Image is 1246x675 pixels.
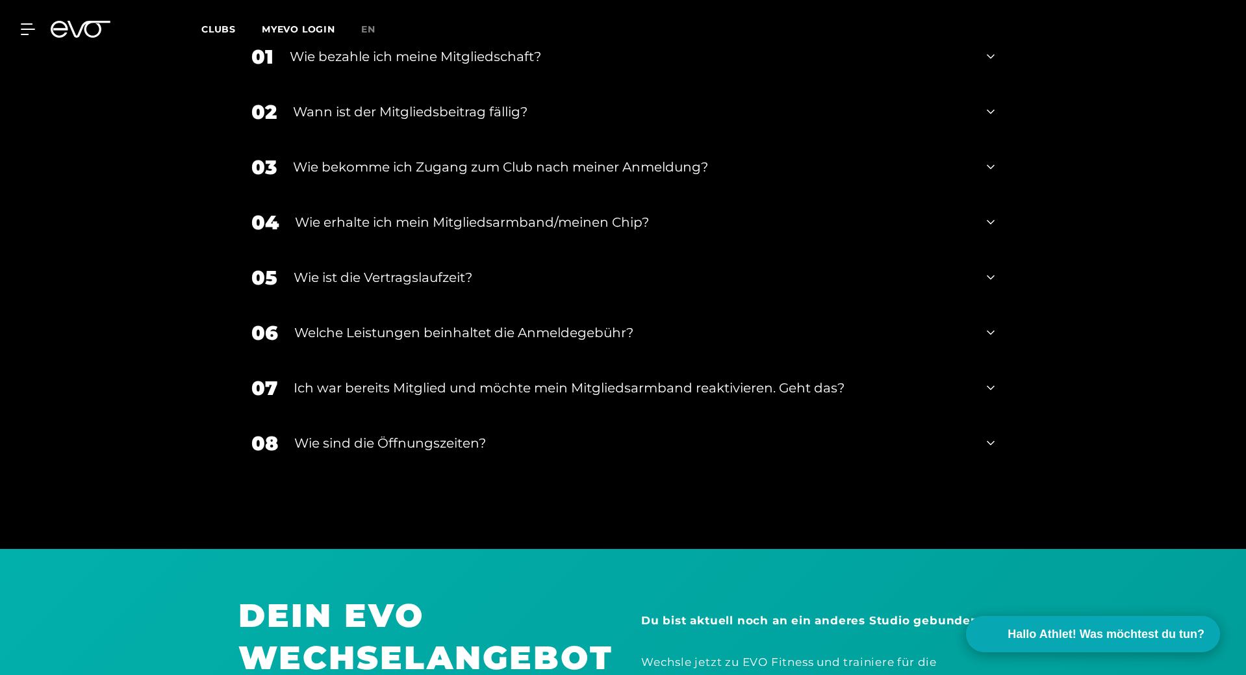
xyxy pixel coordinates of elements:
div: Wann ist der Mitgliedsbeitrag fällig? [293,102,971,121]
div: Wie sind die Öffnungszeiten? [294,433,971,453]
button: Hallo Athlet! Was möchtest du tun? [966,616,1220,652]
span: Clubs [201,23,236,35]
span: Hallo Athlet! Was möchtest du tun? [1008,626,1204,643]
strong: Du bist aktuell noch an ein anderes Studio gebunden [641,614,979,627]
div: 03 [251,153,277,182]
div: 02 [251,97,277,127]
div: 05 [251,263,277,292]
div: Wie erhalte ich mein Mitgliedsarmband/meinen Chip? [295,212,971,232]
div: 07 [251,374,277,403]
div: 08 [251,429,278,458]
span: en [361,23,375,35]
div: Welche Leistungen beinhaltet die Anmeldegebühr? [294,323,971,342]
div: Wie bekomme ich Zugang zum Club nach meiner Anmeldung? [293,157,971,177]
div: 04 [251,208,279,237]
a: en [361,22,391,37]
a: MYEVO LOGIN [262,23,335,35]
div: Wie ist die Vertragslaufzeit? [294,268,971,287]
div: Ich war bereits Mitglied und möchte mein Mitgliedsarmband reaktivieren. Geht das? [294,378,971,398]
div: 06 [251,318,278,348]
a: Clubs [201,23,262,35]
